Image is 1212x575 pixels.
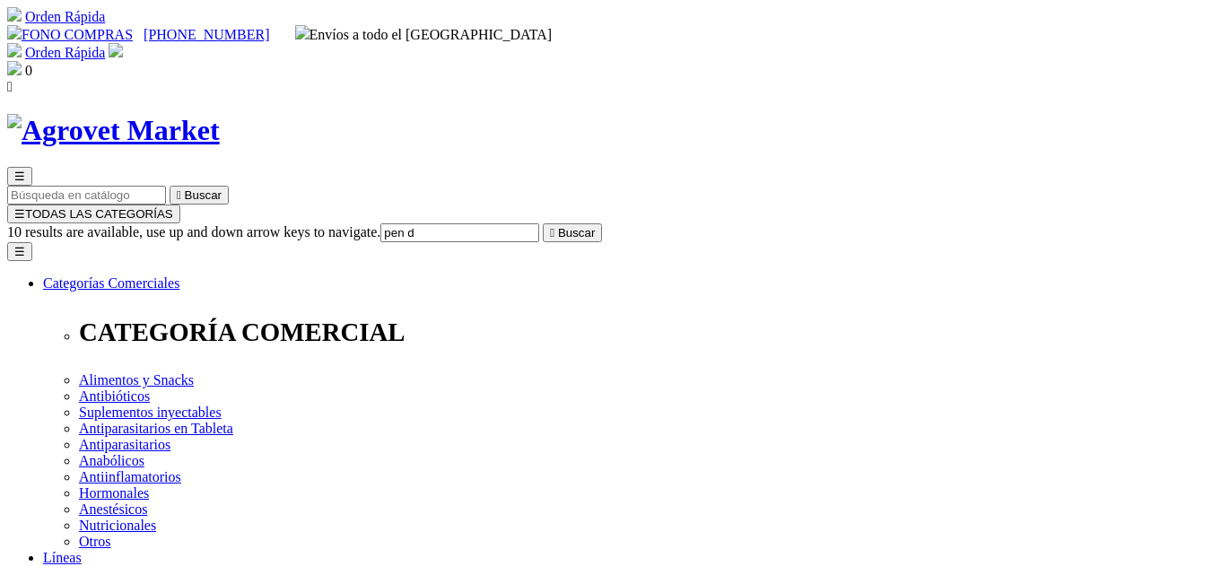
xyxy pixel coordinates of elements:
[9,380,310,566] iframe: Brevo live chat
[177,188,181,202] i: 
[7,242,32,261] button: ☰
[7,27,133,42] a: FONO COMPRAS
[14,170,25,183] span: ☰
[170,186,229,205] button:  Buscar
[380,223,539,242] input: Buscar
[7,114,220,147] img: Agrovet Market
[7,43,22,57] img: shopping-cart.svg
[7,205,180,223] button: ☰TODAS LAS CATEGORÍAS
[14,207,25,221] span: ☰
[79,372,194,388] a: Alimentos y Snacks
[25,45,105,60] a: Orden Rápida
[25,63,32,78] span: 0
[295,25,310,39] img: delivery-truck.svg
[7,25,22,39] img: phone.svg
[7,167,32,186] button: ☰
[543,223,602,242] button:  Buscar
[7,61,22,75] img: shopping-bag.svg
[558,226,595,240] span: Buscar
[295,27,553,42] span: Envíos a todo el [GEOGRAPHIC_DATA]
[25,9,105,24] a: Orden Rápida
[7,224,380,240] span: 10 results are available, use up and down arrow keys to navigate.
[144,27,269,42] a: [PHONE_NUMBER]
[43,275,179,291] a: Categorías Comerciales
[7,186,166,205] input: Buscar
[185,188,222,202] span: Buscar
[550,226,554,240] i: 
[7,79,13,94] i: 
[7,7,22,22] img: shopping-cart.svg
[109,45,123,60] a: Acceda a su cuenta de cliente
[109,43,123,57] img: user.svg
[79,318,1205,347] p: CATEGORÍA COMERCIAL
